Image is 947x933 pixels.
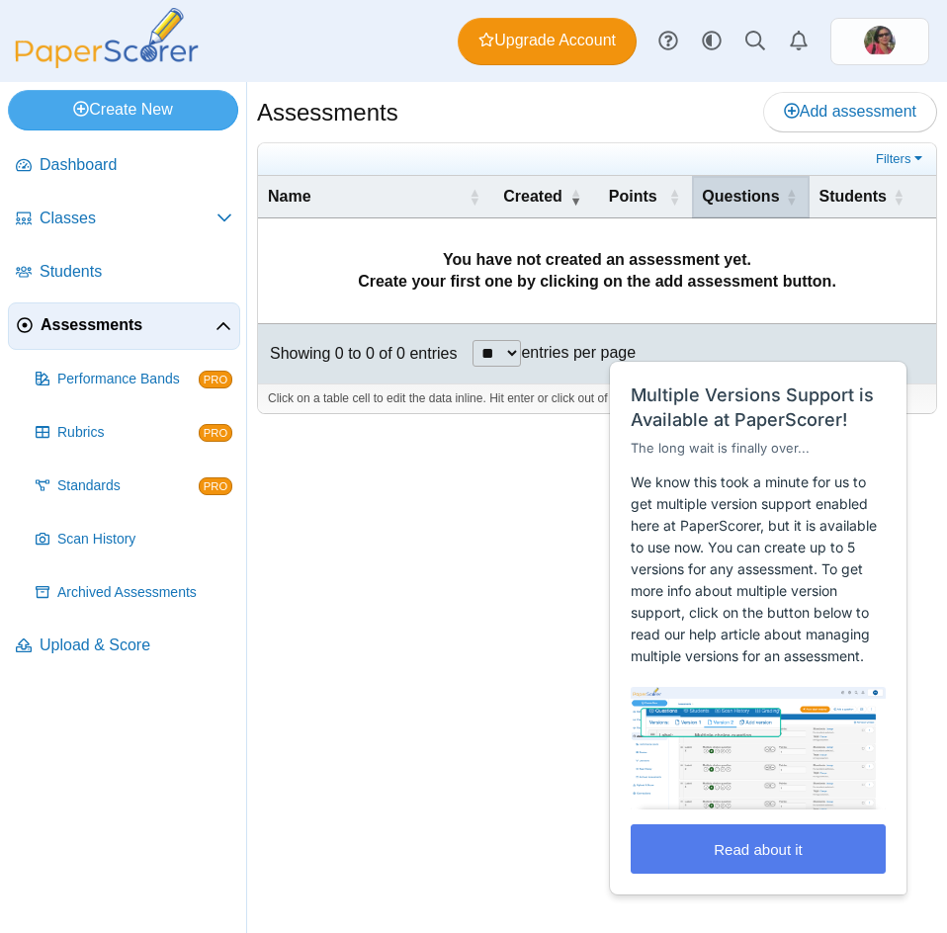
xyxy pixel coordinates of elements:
[569,176,581,217] span: Created : Activate to remove sorting
[28,516,240,563] a: Scan History
[8,54,206,71] a: PaperScorer
[8,249,240,297] a: Students
[668,176,680,217] span: Points : Activate to sort
[469,176,480,217] span: Name : Activate to sort
[871,149,931,169] a: Filters
[819,188,887,205] span: Students
[478,30,616,51] span: Upgrade Account
[199,477,232,495] span: PRO
[8,623,240,670] a: Upload & Score
[864,26,896,57] span: VIRGINIA LOYOLA
[784,103,916,120] span: Add assessment
[199,424,232,442] span: PRO
[358,251,836,290] b: You have not created an assessment yet. Create your first one by clicking on the add assessment b...
[199,371,232,388] span: PRO
[8,8,206,68] img: PaperScorer
[458,18,637,65] a: Upgrade Account
[28,569,240,617] a: Archived Assessments
[8,142,240,190] a: Dashboard
[600,312,918,904] iframe: Help Scout Beacon - Messages and Notifications
[40,154,232,176] span: Dashboard
[258,383,936,413] div: Click on a table cell to edit the data inline. Hit enter or click out of the input field to save.
[777,20,820,63] a: Alerts
[57,423,199,443] span: Rubrics
[609,188,657,205] span: Points
[57,530,232,550] span: Scan History
[8,90,238,129] a: Create New
[40,635,232,656] span: Upload & Score
[864,26,896,57] img: ps.e4tKO8fXQUbJRhSn
[28,356,240,403] a: Performance Bands PRO
[258,324,457,383] div: Showing 0 to 0 of 0 entries
[57,476,199,496] span: Standards
[830,18,929,65] a: ps.e4tKO8fXQUbJRhSn
[702,188,779,205] span: Questions
[268,188,311,205] span: Name
[763,92,937,131] a: Add assessment
[40,261,232,283] span: Students
[257,96,398,129] h1: Assessments
[8,302,240,350] a: Assessments
[8,196,240,243] a: Classes
[503,188,562,205] span: Created
[28,409,240,457] a: Rubrics PRO
[521,344,636,361] label: entries per page
[41,314,215,336] span: Assessments
[28,463,240,510] a: Standards PRO
[893,176,904,217] span: Students : Activate to sort
[57,370,199,389] span: Performance Bands
[40,208,216,229] span: Classes
[57,583,232,603] span: Archived Assessments
[786,176,798,217] span: Questions : Activate to sort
